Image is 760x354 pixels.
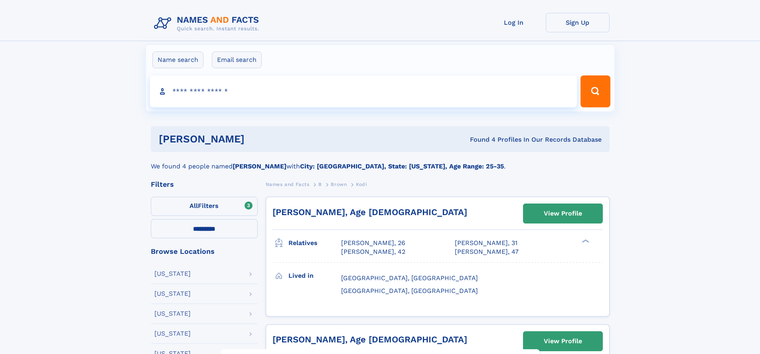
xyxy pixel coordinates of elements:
[154,310,191,317] div: [US_STATE]
[152,51,203,68] label: Name search
[341,239,405,247] a: [PERSON_NAME], 26
[523,332,602,351] a: View Profile
[266,179,310,189] a: Names and Facts
[233,162,286,170] b: [PERSON_NAME]
[272,207,467,217] a: [PERSON_NAME], Age [DEMOGRAPHIC_DATA]
[190,202,198,210] span: All
[455,239,517,247] a: [PERSON_NAME], 31
[331,182,347,187] span: Brown
[482,13,546,32] a: Log In
[580,75,610,107] button: Search Button
[151,248,258,255] div: Browse Locations
[154,271,191,277] div: [US_STATE]
[356,182,367,187] span: Kodi
[318,179,322,189] a: B
[544,332,582,350] div: View Profile
[151,13,266,34] img: Logo Names and Facts
[154,330,191,337] div: [US_STATE]
[357,135,602,144] div: Found 4 Profiles In Our Records Database
[151,181,258,188] div: Filters
[318,182,322,187] span: B
[523,204,602,223] a: View Profile
[341,287,478,295] span: [GEOGRAPHIC_DATA], [GEOGRAPHIC_DATA]
[544,204,582,223] div: View Profile
[212,51,262,68] label: Email search
[151,197,258,216] label: Filters
[288,269,341,283] h3: Lived in
[151,152,610,171] div: We found 4 people named with .
[580,239,590,244] div: ❯
[341,247,405,256] a: [PERSON_NAME], 42
[288,236,341,250] h3: Relatives
[159,134,357,144] h1: [PERSON_NAME]
[455,247,519,256] a: [PERSON_NAME], 47
[341,274,478,282] span: [GEOGRAPHIC_DATA], [GEOGRAPHIC_DATA]
[300,162,504,170] b: City: [GEOGRAPHIC_DATA], State: [US_STATE], Age Range: 25-35
[272,334,467,344] a: [PERSON_NAME], Age [DEMOGRAPHIC_DATA]
[154,291,191,297] div: [US_STATE]
[546,13,610,32] a: Sign Up
[150,75,577,107] input: search input
[331,179,347,189] a: Brown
